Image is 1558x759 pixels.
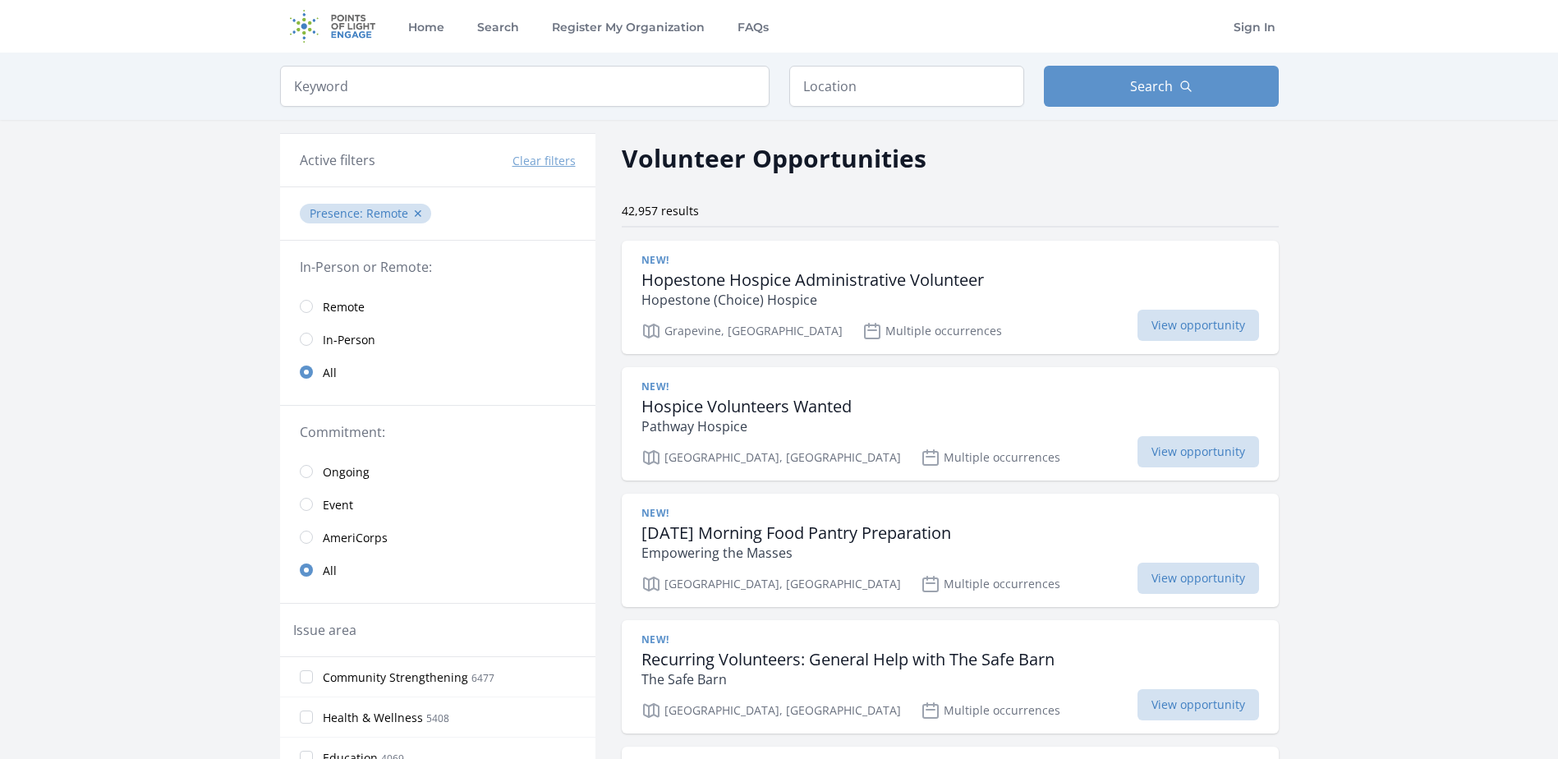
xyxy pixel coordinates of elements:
span: View opportunity [1137,689,1259,720]
h3: Active filters [300,150,375,170]
span: Health & Wellness [323,710,423,726]
input: Health & Wellness 5408 [300,711,313,724]
h2: Volunteer Opportunities [622,140,926,177]
span: 42,957 results [622,203,699,218]
p: The Safe Barn [641,669,1055,689]
span: View opportunity [1137,436,1259,467]
span: Remote [366,205,408,221]
span: New! [641,633,669,646]
span: View opportunity [1137,563,1259,594]
input: Community Strengthening 6477 [300,670,313,683]
span: AmeriCorps [323,530,388,546]
h3: Hospice Volunteers Wanted [641,397,852,416]
p: [GEOGRAPHIC_DATA], [GEOGRAPHIC_DATA] [641,701,901,720]
span: In-Person [323,332,375,348]
legend: In-Person or Remote: [300,257,576,277]
span: New! [641,507,669,520]
span: Search [1130,76,1173,96]
a: New! Recurring Volunteers: General Help with The Safe Barn The Safe Barn [GEOGRAPHIC_DATA], [GEOG... [622,620,1279,734]
span: Community Strengthening [323,669,468,686]
button: ✕ [413,205,423,222]
a: In-Person [280,323,595,356]
a: AmeriCorps [280,521,595,554]
input: Location [789,66,1024,107]
p: Empowering the Masses [641,543,951,563]
span: Event [323,497,353,513]
a: Remote [280,290,595,323]
p: Multiple occurrences [921,448,1060,467]
p: [GEOGRAPHIC_DATA], [GEOGRAPHIC_DATA] [641,574,901,594]
h3: Recurring Volunteers: General Help with The Safe Barn [641,650,1055,669]
input: Keyword [280,66,770,107]
a: New! [DATE] Morning Food Pantry Preparation Empowering the Masses [GEOGRAPHIC_DATA], [GEOGRAPHIC_... [622,494,1279,607]
a: All [280,554,595,586]
p: Pathway Hospice [641,416,852,436]
a: New! Hopestone Hospice Administrative Volunteer Hopestone (Choice) Hospice Grapevine, [GEOGRAPHIC... [622,241,1279,354]
a: Event [280,488,595,521]
span: All [323,563,337,579]
span: Presence : [310,205,366,221]
p: Multiple occurrences [862,321,1002,341]
p: [GEOGRAPHIC_DATA], [GEOGRAPHIC_DATA] [641,448,901,467]
p: Hopestone (Choice) Hospice [641,290,984,310]
a: All [280,356,595,389]
span: Remote [323,299,365,315]
p: Multiple occurrences [921,574,1060,594]
span: 5408 [426,711,449,725]
span: New! [641,254,669,267]
a: Ongoing [280,455,595,488]
span: 6477 [471,671,494,685]
p: Multiple occurrences [921,701,1060,720]
h3: Hopestone Hospice Administrative Volunteer [641,270,984,290]
button: Search [1044,66,1279,107]
span: New! [641,380,669,393]
p: Grapevine, [GEOGRAPHIC_DATA] [641,321,843,341]
h3: [DATE] Morning Food Pantry Preparation [641,523,951,543]
button: Clear filters [512,153,576,169]
span: View opportunity [1137,310,1259,341]
a: New! Hospice Volunteers Wanted Pathway Hospice [GEOGRAPHIC_DATA], [GEOGRAPHIC_DATA] Multiple occu... [622,367,1279,481]
legend: Issue area [293,620,356,640]
span: All [323,365,337,381]
span: Ongoing [323,464,370,481]
legend: Commitment: [300,422,576,442]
